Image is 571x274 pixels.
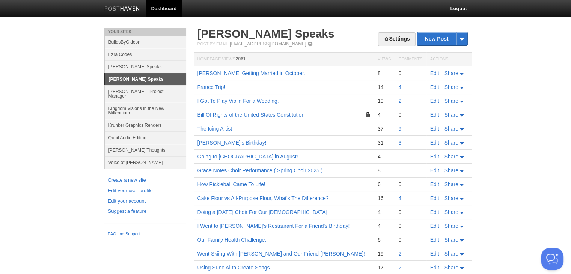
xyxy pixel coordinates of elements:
a: [PERSON_NAME] Speaks [197,27,334,40]
th: Actions [426,53,472,66]
iframe: Help Scout Beacon - Open [541,248,563,270]
a: [PERSON_NAME] - Project Manager [105,85,186,102]
div: 8 [378,167,391,174]
a: Kingdom Visions in the New Millennium [105,102,186,119]
a: FAQ and Support [108,231,182,238]
a: 4 [398,84,401,90]
div: 4 [378,111,391,118]
a: [PERSON_NAME] Speaks [105,60,186,73]
a: France Trip! [197,84,226,90]
div: 0 [398,153,422,160]
img: Posthaven-bar [104,6,140,12]
div: 0 [398,209,422,215]
a: Edit [430,251,439,257]
a: Suggest a feature [108,208,182,215]
a: Edit [430,181,439,187]
div: 6 [378,236,391,243]
a: Ezra Codes [105,48,186,60]
span: Share [444,195,458,201]
div: 0 [398,223,422,229]
div: 8 [378,70,391,77]
a: 2 [398,265,401,271]
a: Edit [430,154,439,160]
a: Cake Flour vs All-Purpose Flour, What's The Difference? [197,195,329,201]
a: 3 [398,140,401,146]
a: Edit [430,209,439,215]
span: Share [444,237,458,243]
a: 2 [398,251,401,257]
a: I Went to [PERSON_NAME]'s Restaurant For a Friend's Birthday! [197,223,350,229]
a: Edit [430,112,439,118]
a: Bill Of Rights of the United States Constitution [197,112,305,118]
div: 37 [378,125,391,132]
a: I Got To Play Violin For a Wedding. [197,98,279,104]
a: Edit [430,140,439,146]
a: 9 [398,126,401,132]
span: Share [444,223,458,229]
a: [PERSON_NAME] Speaks [105,73,186,85]
a: Edit [430,167,439,173]
a: Edit [430,126,439,132]
div: 19 [378,250,391,257]
a: Edit [430,237,439,243]
a: Edit [430,84,439,90]
a: Krunker Graphics Renders [105,119,186,131]
a: Using Suno Ai to Create Songs. [197,265,271,271]
div: 4 [378,209,391,215]
span: Share [444,126,458,132]
div: 0 [398,111,422,118]
div: 6 [378,181,391,188]
a: Doing a [DATE] Choir For Our [DEMOGRAPHIC_DATA]. [197,209,329,215]
div: 19 [378,98,391,104]
div: 0 [398,167,422,174]
span: Share [444,209,458,215]
a: Our Family Health Challenge. [197,237,267,243]
a: Edit your user profile [108,187,182,195]
a: New Post [417,32,467,45]
span: Share [444,265,458,271]
span: Share [444,167,458,173]
a: How Pickleball Came To Life! [197,181,265,187]
a: [PERSON_NAME] Getting Married in October. [197,70,305,76]
a: Edit your account [108,197,182,205]
a: Edit [430,98,439,104]
a: Edit [430,223,439,229]
div: 31 [378,139,391,146]
span: Post by Email [197,42,229,46]
a: Create a new site [108,176,182,184]
div: 0 [398,181,422,188]
span: Share [444,251,458,257]
a: Grace Notes Choir Performance ( Spring Choir 2025 ) [197,167,323,173]
span: Share [444,70,458,76]
span: Share [444,154,458,160]
div: 0 [398,70,422,77]
a: [PERSON_NAME]'s Birthday! [197,140,267,146]
a: Went Skiing With [PERSON_NAME] and Our Friend [PERSON_NAME]! [197,251,365,257]
div: 4 [378,153,391,160]
span: Share [444,84,458,90]
span: Share [444,181,458,187]
span: Share [444,98,458,104]
div: 17 [378,264,391,271]
th: Comments [395,53,426,66]
th: Homepage Views [194,53,374,66]
a: Quail Audio Editing [105,131,186,144]
div: 16 [378,195,391,202]
a: Edit [430,195,439,201]
a: Edit [430,265,439,271]
li: Your Sites [104,28,186,36]
span: Share [444,112,458,118]
a: Edit [430,70,439,76]
a: Going to [GEOGRAPHIC_DATA] in August! [197,154,298,160]
div: 14 [378,84,391,90]
a: 4 [398,195,401,201]
a: BuildsByGideon [105,36,186,48]
span: Share [444,140,458,146]
div: 0 [398,236,422,243]
th: Views [374,53,395,66]
a: 2 [398,98,401,104]
a: Voice of [PERSON_NAME] [105,156,186,169]
a: Settings [378,32,415,46]
span: 2061 [236,56,246,62]
div: 4 [378,223,391,229]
